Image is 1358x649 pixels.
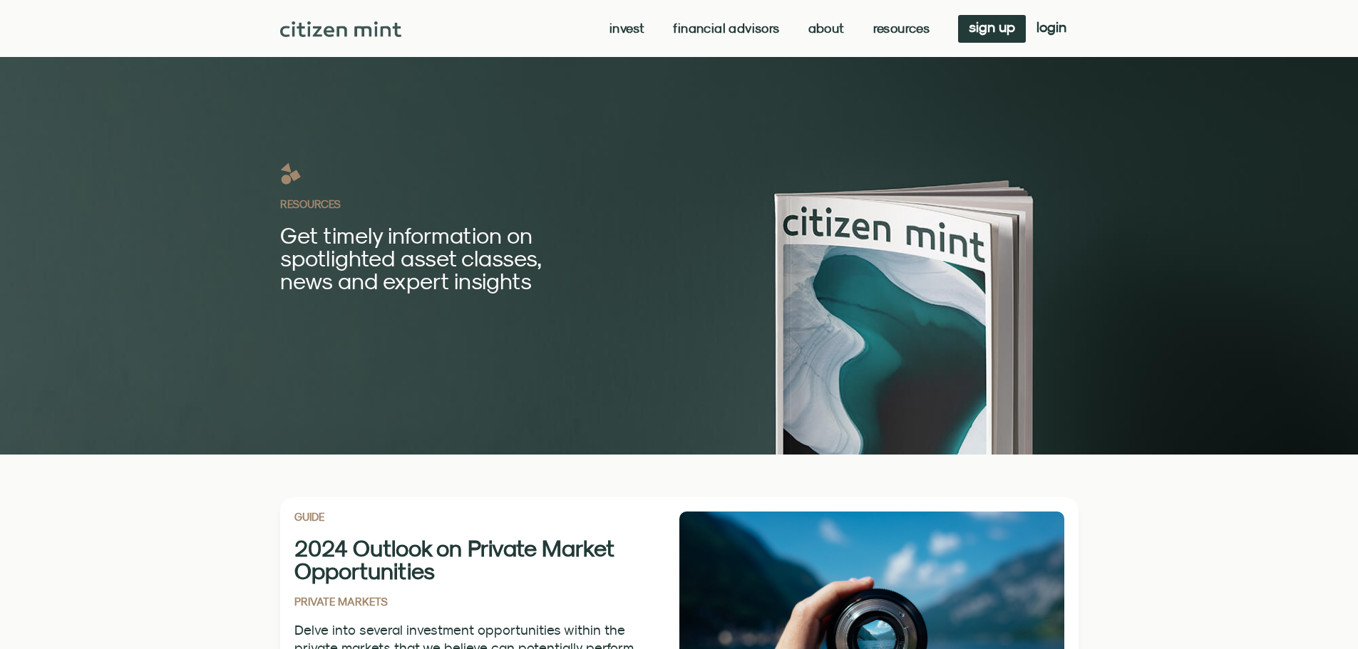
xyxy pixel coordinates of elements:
[280,224,599,292] h2: Get timely information on spotlighted asset classes, news and expert insights
[808,21,845,36] a: About
[294,596,679,607] h2: PRIVATE MARKETS
[673,21,779,36] a: Financial Advisors
[294,536,637,582] h2: 2024 Outlook on Private Market Opportunities
[969,22,1015,32] span: sign up
[280,21,402,37] img: Citizen Mint
[280,199,727,209] h2: RESOURCES
[294,512,679,522] h2: GUIDE
[1036,22,1066,32] span: login
[609,21,930,36] nav: Menu
[1026,15,1077,43] a: login
[873,21,930,36] a: Resources
[958,15,1026,43] a: sign up
[609,21,644,36] a: Invest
